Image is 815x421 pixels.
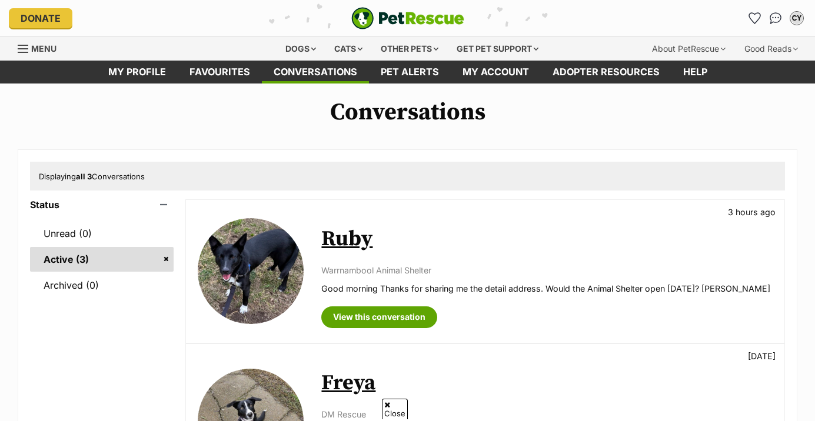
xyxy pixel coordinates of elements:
[18,37,65,58] a: Menu
[351,7,464,29] img: logo-e224e6f780fb5917bec1dbf3a21bbac754714ae5b6737aabdf751b685950b380.svg
[541,61,671,83] a: Adopter resources
[748,350,776,362] p: [DATE]
[369,61,451,83] a: Pet alerts
[745,9,806,28] ul: Account quick links
[770,12,782,24] img: chat-41dd97257d64d25036548639549fe6c8038ab92f7586957e7f3b1b290dea8141.svg
[30,199,174,210] header: Status
[321,408,773,420] p: DM Rescue
[39,172,145,181] span: Displaying Conversations
[448,37,547,61] div: Get pet support
[671,61,719,83] a: Help
[728,206,776,218] p: 3 hours ago
[787,9,806,28] button: My account
[321,306,437,328] a: View this conversation
[766,9,785,28] a: Conversations
[76,172,92,181] strong: all 3
[31,44,56,54] span: Menu
[644,37,734,61] div: About PetRescue
[262,61,369,83] a: conversations
[30,221,174,246] a: Unread (0)
[97,61,178,83] a: My profile
[321,282,773,295] p: Good morning Thanks for sharing me the detail address. Would the Animal Shelter open [DATE]? [PER...
[382,399,408,419] span: Close
[30,247,174,272] a: Active (3)
[321,370,375,396] a: Freya
[351,7,464,29] a: PetRescue
[178,61,262,83] a: Favourites
[321,264,773,276] p: Warrnambool Animal Shelter
[198,218,304,324] img: Ruby
[277,37,324,61] div: Dogs
[736,37,806,61] div: Good Reads
[372,37,447,61] div: Other pets
[791,12,803,24] div: CY
[451,61,541,83] a: My account
[30,273,174,298] a: Archived (0)
[745,9,764,28] a: Favourites
[9,8,72,28] a: Donate
[326,37,371,61] div: Cats
[321,226,372,252] a: Ruby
